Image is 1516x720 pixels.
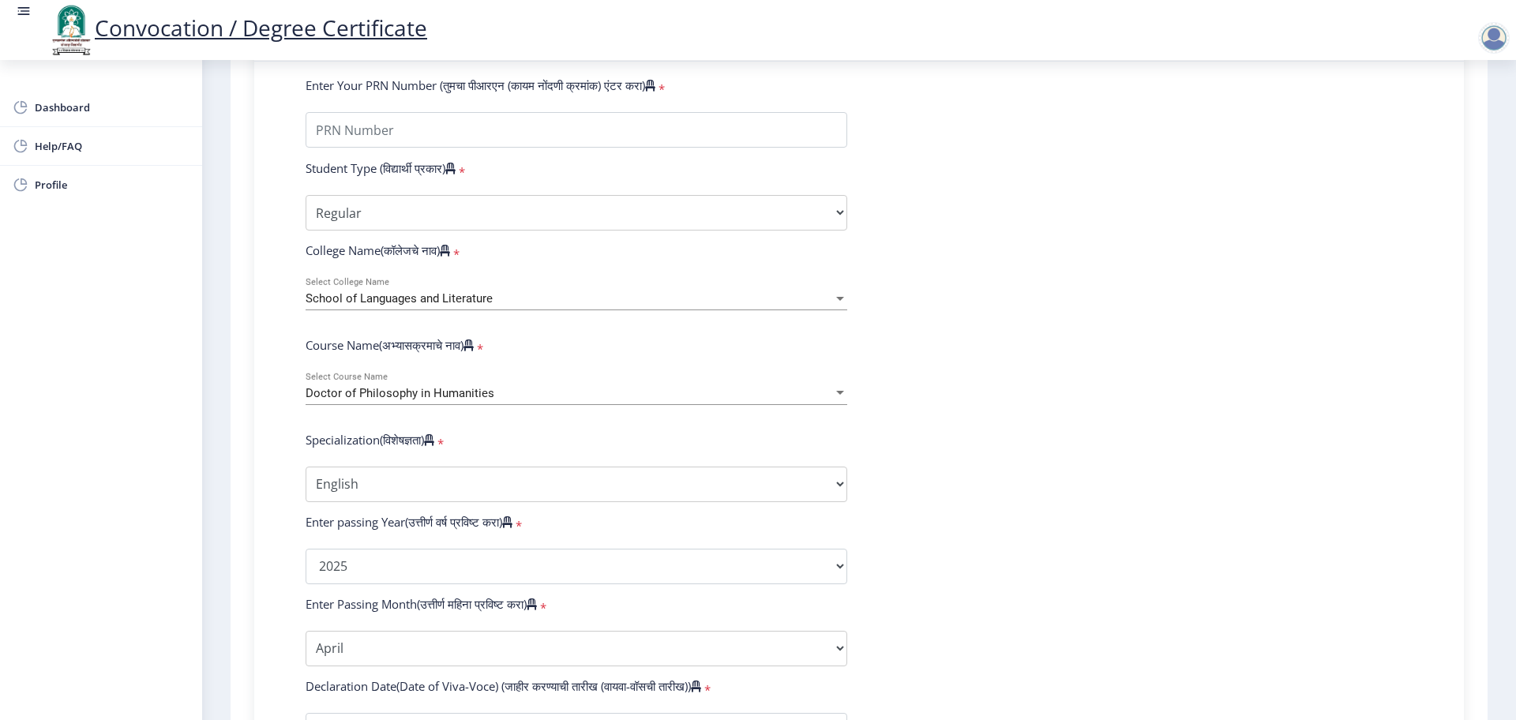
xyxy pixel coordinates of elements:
[306,596,537,612] label: Enter Passing Month(उत्तीर्ण महिना प्रविष्ट करा)
[306,514,512,530] label: Enter passing Year(उत्तीर्ण वर्ष प्रविष्ट करा)
[306,432,434,448] label: Specialization(विशेषज्ञता)
[306,112,847,148] input: PRN Number
[306,337,474,353] label: Course Name(अभ्यासक्रमाचे नाव)
[35,98,189,117] span: Dashboard
[306,77,655,93] label: Enter Your PRN Number (तुमचा पीआरएन (कायम नोंदणी क्रमांक) एंटर करा)
[35,175,189,194] span: Profile
[306,678,701,694] label: Declaration Date(Date of Viva-Voce) (जाहीर करण्याची तारीख (वायवा-वॉसची तारीख))
[306,160,456,176] label: Student Type (विद्यार्थी प्रकार)
[306,242,450,258] label: College Name(कॉलेजचे नाव)
[47,3,95,57] img: logo
[306,291,493,306] span: School of Languages and Literature
[306,386,494,400] span: Doctor of Philosophy in Humanities
[35,137,189,156] span: Help/FAQ
[47,13,427,43] a: Convocation / Degree Certificate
